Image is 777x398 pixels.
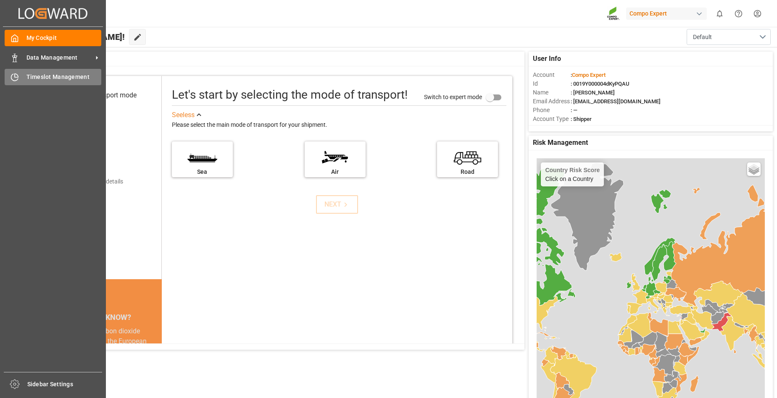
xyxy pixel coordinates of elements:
button: Compo Expert [626,5,710,21]
div: Please select the main mode of transport for your shipment. [172,120,506,130]
div: Click on a Country [545,167,600,182]
span: : [PERSON_NAME] [571,89,615,96]
span: Data Management [26,53,93,62]
span: : [EMAIL_ADDRESS][DOMAIN_NAME] [571,98,661,105]
div: Compo Expert [626,8,707,20]
span: Timeslot Management [26,73,102,81]
div: Road [441,168,494,176]
h4: Country Risk Score [545,167,600,173]
span: Switch to expert mode [424,93,482,100]
div: Air [309,168,361,176]
span: Email Address [533,97,571,106]
span: : [571,72,606,78]
div: Sea [176,168,229,176]
button: open menu [687,29,771,45]
span: Sidebar Settings [27,380,103,389]
a: Timeslot Management [5,69,101,85]
span: User Info [533,54,561,64]
button: Help Center [729,4,748,23]
img: Screenshot%202023-09-29%20at%2010.02.21.png_1712312052.png [607,6,620,21]
div: Let's start by selecting the mode of transport! [172,86,408,104]
a: My Cockpit [5,30,101,46]
button: next slide / item [150,326,162,387]
a: Layers [747,162,761,176]
button: show 0 new notifications [710,4,729,23]
span: Compo Expert [572,72,606,78]
span: Risk Management [533,138,588,148]
span: Name [533,88,571,97]
span: : 0019Y000004dKyPQAU [571,81,630,87]
span: Phone [533,106,571,115]
span: Account [533,71,571,79]
span: Default [693,33,712,42]
span: Account Type [533,115,571,123]
span: : — [571,107,577,113]
span: Id [533,79,571,88]
span: : Shipper [571,116,592,122]
span: My Cockpit [26,34,102,42]
div: See less [172,110,195,120]
button: NEXT [316,195,358,214]
div: NEXT [324,199,350,209]
div: Select transport mode [71,90,137,100]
